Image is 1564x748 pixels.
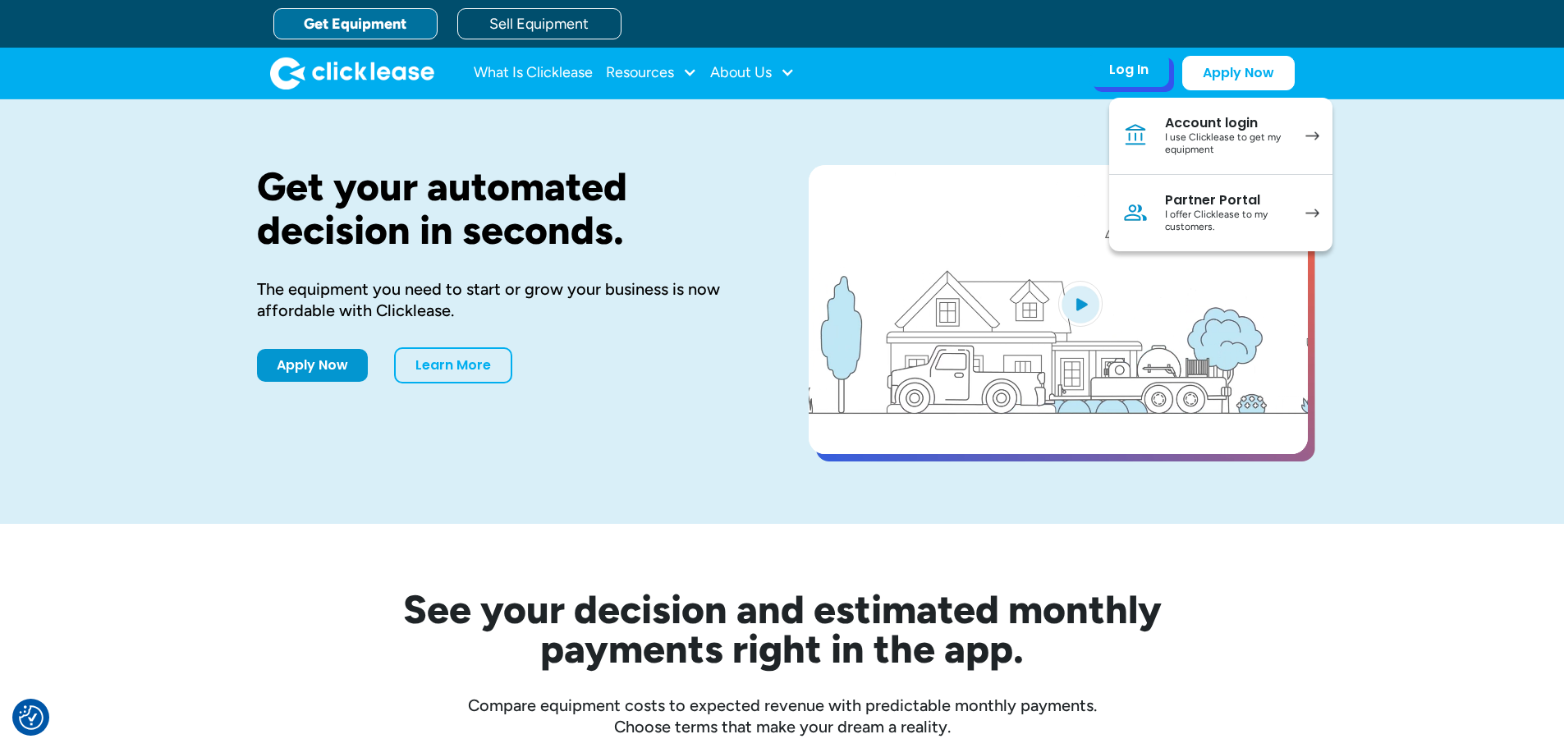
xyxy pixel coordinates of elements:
img: Blue play button logo on a light blue circular background [1058,281,1103,327]
div: I use Clicklease to get my equipment [1165,131,1289,157]
a: Account loginI use Clicklease to get my equipment [1109,98,1332,175]
img: Revisit consent button [19,705,44,730]
div: Account login [1165,115,1289,131]
nav: Log In [1109,98,1332,251]
div: Log In [1109,62,1149,78]
div: Resources [606,57,697,89]
a: Sell Equipment [457,8,621,39]
a: open lightbox [809,165,1308,454]
div: I offer Clicklease to my customers. [1165,209,1289,234]
button: Consent Preferences [19,705,44,730]
img: arrow [1305,131,1319,140]
div: About Us [710,57,795,89]
div: Partner Portal [1165,192,1289,209]
a: Apply Now [257,349,368,382]
a: Get Equipment [273,8,438,39]
div: The equipment you need to start or grow your business is now affordable with Clicklease. [257,278,756,321]
img: Clicklease logo [270,57,434,89]
a: Apply Now [1182,56,1295,90]
h2: See your decision and estimated monthly payments right in the app. [323,590,1242,668]
a: What Is Clicklease [474,57,593,89]
img: Bank icon [1122,122,1149,149]
h1: Get your automated decision in seconds. [257,165,756,252]
img: Person icon [1122,200,1149,226]
a: home [270,57,434,89]
a: Partner PortalI offer Clicklease to my customers. [1109,175,1332,251]
a: Learn More [394,347,512,383]
div: Compare equipment costs to expected revenue with predictable monthly payments. Choose terms that ... [257,695,1308,737]
img: arrow [1305,209,1319,218]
